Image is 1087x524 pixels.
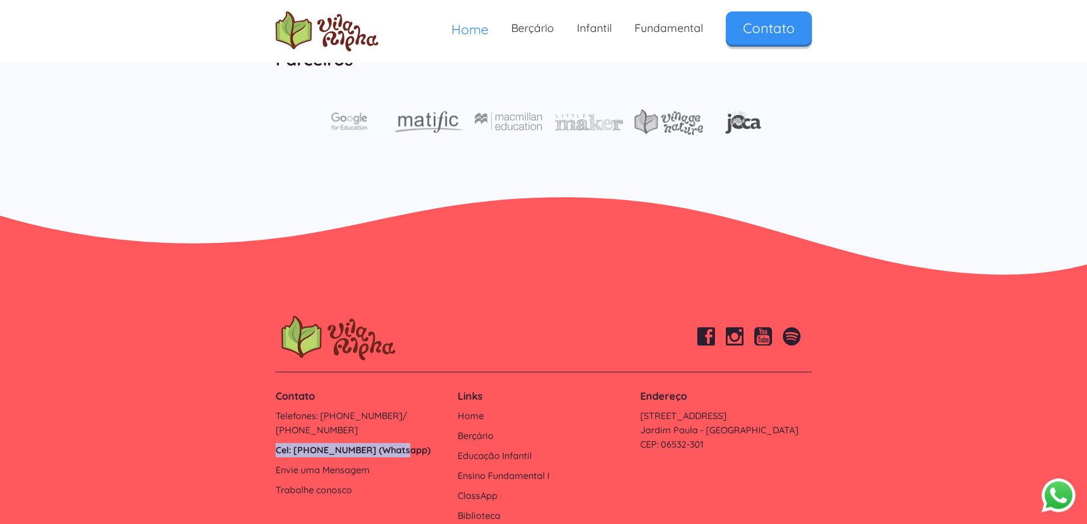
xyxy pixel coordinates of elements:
[458,509,629,523] a: Biblioteca
[555,113,623,131] img: Parceiro Little Maker
[395,111,463,133] img: logo parceiro matific
[458,429,629,443] a: Berçário
[458,449,629,463] a: Educação Infantil
[500,11,565,45] a: Berçário
[458,469,629,483] a: Ensino Fundamental I
[635,109,703,135] img: Parceiro Village Nature
[726,11,812,44] a: Contato
[440,11,500,47] a: Home
[623,11,714,45] a: Fundamental
[276,11,378,51] img: logo Escola Vila Alpha
[276,389,447,403] h4: Contato
[640,389,811,403] h4: Endereço
[276,409,447,437] a: Telefones: [PHONE_NUMBER]/ [PHONE_NUMBER]
[1041,478,1076,513] button: Abrir WhatsApp
[276,463,447,477] a: Envie uma Mensagem
[458,389,629,403] h4: Links
[276,483,447,497] a: Trabalhe conosco
[451,21,488,38] span: Home
[458,489,629,503] a: ClassApp
[458,409,629,423] a: Home
[565,11,623,45] a: Infantil
[276,11,378,51] a: home
[276,443,447,457] a: Cel: [PHONE_NUMBER] (Whatsapp)
[640,409,811,452] a: [STREET_ADDRESS]Jardim Paula - [GEOGRAPHIC_DATA]CEP: 06532-301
